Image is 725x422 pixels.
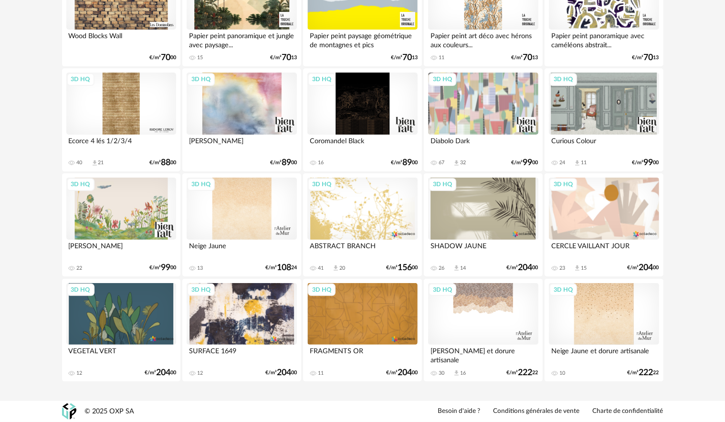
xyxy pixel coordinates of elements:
[460,370,466,377] div: 16
[639,264,653,271] span: 204
[66,135,176,154] div: Ecorce 4 lés 1/2/3/4
[62,279,180,382] a: 3D HQ VEGETAL VERT 12 €/m²20400
[161,54,170,61] span: 70
[270,159,297,166] div: €/m² 00
[402,159,412,166] span: 89
[67,284,95,296] div: 3D HQ
[549,178,577,190] div: 3D HQ
[197,370,203,377] div: 12
[559,159,565,166] div: 24
[265,264,297,271] div: €/m² 24
[460,265,466,272] div: 14
[277,264,291,271] span: 108
[62,173,180,276] a: 3D HQ [PERSON_NAME] 22 €/m²9900
[161,159,170,166] span: 88
[549,240,659,259] div: CERCLE VAILLANT JOUR
[429,284,456,296] div: 3D HQ
[187,135,296,154] div: [PERSON_NAME]
[453,369,460,377] span: Download icon
[318,370,324,377] div: 11
[574,159,581,167] span: Download icon
[303,68,421,171] a: 3D HQ Coromandel Black 16 €/m²8900
[429,178,456,190] div: 3D HQ
[62,403,76,420] img: OXP
[518,264,533,271] span: 204
[428,30,538,49] div: Papier peint art déco avec hérons aux couleurs...
[77,370,83,377] div: 12
[559,370,565,377] div: 10
[439,370,444,377] div: 30
[187,30,296,49] div: Papier peint panoramique et jungle avec paysage...
[391,54,418,61] div: €/m² 13
[318,265,324,272] div: 41
[628,369,659,376] div: €/m² 22
[559,265,565,272] div: 23
[549,30,659,49] div: Papier peint panoramique avec caméléons abstrait...
[632,54,659,61] div: €/m² 13
[307,240,417,259] div: ABSTRACT BRANCH
[391,159,418,166] div: €/m² 00
[545,279,663,382] a: 3D HQ Neige Jaune et dorure artisanale 10 €/m²22222
[161,264,170,271] span: 99
[507,369,538,376] div: €/m² 22
[398,369,412,376] span: 204
[67,73,95,85] div: 3D HQ
[549,284,577,296] div: 3D HQ
[518,369,533,376] span: 222
[91,159,98,167] span: Download icon
[512,54,538,61] div: €/m² 13
[62,68,180,171] a: 3D HQ Ecorce 4 lés 1/2/3/4 40 Download icon 21 €/m²8800
[439,265,444,272] div: 26
[318,159,324,166] div: 16
[453,159,460,167] span: Download icon
[438,407,481,416] a: Besoin d'aide ?
[282,54,291,61] span: 70
[197,265,203,272] div: 13
[308,284,336,296] div: 3D HQ
[307,30,417,49] div: Papier peint paysage géométrique de montagnes et pics
[98,159,104,166] div: 21
[581,159,587,166] div: 11
[308,73,336,85] div: 3D HQ
[439,159,444,166] div: 67
[549,135,659,154] div: Curious Colour
[265,369,297,376] div: €/m² 00
[439,54,444,61] div: 11
[303,173,421,276] a: 3D HQ ABSTRACT BRANCH 41 Download icon 20 €/m²15600
[386,369,418,376] div: €/m² 00
[424,173,542,276] a: 3D HQ SHADOW JAUNE 26 Download icon 14 €/m²20400
[187,345,296,364] div: SURFACE 1649
[66,240,176,259] div: [PERSON_NAME]
[398,264,412,271] span: 156
[507,264,538,271] div: €/m² 00
[545,173,663,276] a: 3D HQ CERCLE VAILLANT JOUR 23 Download icon 15 €/m²20400
[460,159,466,166] div: 32
[149,159,176,166] div: €/m² 00
[428,345,538,364] div: [PERSON_NAME] et dorure artisanale
[197,54,203,61] div: 15
[149,264,176,271] div: €/m² 00
[424,68,542,171] a: 3D HQ Diabolo Dark 67 Download icon 32 €/m²9900
[332,264,339,272] span: Download icon
[270,54,297,61] div: €/m² 13
[402,54,412,61] span: 70
[386,264,418,271] div: €/m² 00
[428,135,538,154] div: Diabolo Dark
[187,178,215,190] div: 3D HQ
[574,264,581,272] span: Download icon
[549,345,659,364] div: Neige Jaune et dorure artisanale
[549,73,577,85] div: 3D HQ
[277,369,291,376] span: 204
[339,265,345,272] div: 20
[545,68,663,171] a: 3D HQ Curious Colour 24 Download icon 11 €/m²9900
[303,279,421,382] a: 3D HQ FRAGMENTS OR 11 €/m²20400
[187,73,215,85] div: 3D HQ
[581,265,587,272] div: 15
[644,159,653,166] span: 99
[308,178,336,190] div: 3D HQ
[182,173,301,276] a: 3D HQ Neige Jaune 13 €/m²10824
[428,240,538,259] div: SHADOW JAUNE
[182,68,301,171] a: 3D HQ [PERSON_NAME] €/m²8900
[593,407,663,416] a: Charte de confidentialité
[523,54,533,61] span: 70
